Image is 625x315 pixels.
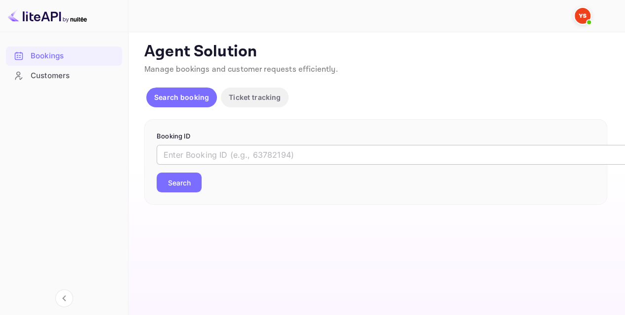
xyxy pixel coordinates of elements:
[144,64,338,75] span: Manage bookings and customer requests efficiently.
[229,92,281,102] p: Ticket tracking
[154,92,209,102] p: Search booking
[31,50,117,62] div: Bookings
[157,132,595,141] p: Booking ID
[6,66,122,85] a: Customers
[144,42,607,62] p: Agent Solution
[31,70,117,82] div: Customers
[6,66,122,86] div: Customers
[6,46,122,66] div: Bookings
[575,8,590,24] img: Yandex Support
[6,46,122,65] a: Bookings
[157,173,202,192] button: Search
[55,289,73,307] button: Collapse navigation
[8,8,87,24] img: LiteAPI logo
